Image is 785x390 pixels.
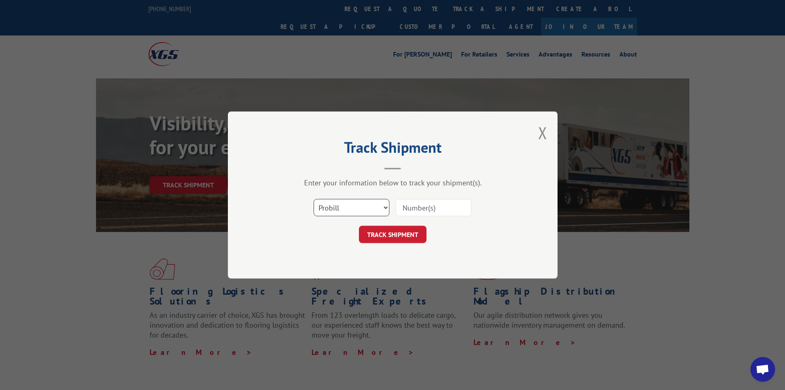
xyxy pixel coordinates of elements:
[269,178,516,187] div: Enter your information below to track your shipment(s).
[538,122,547,144] button: Close modal
[750,357,775,382] div: Open chat
[359,226,426,243] button: TRACK SHIPMENT
[269,142,516,157] h2: Track Shipment
[396,199,471,216] input: Number(s)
